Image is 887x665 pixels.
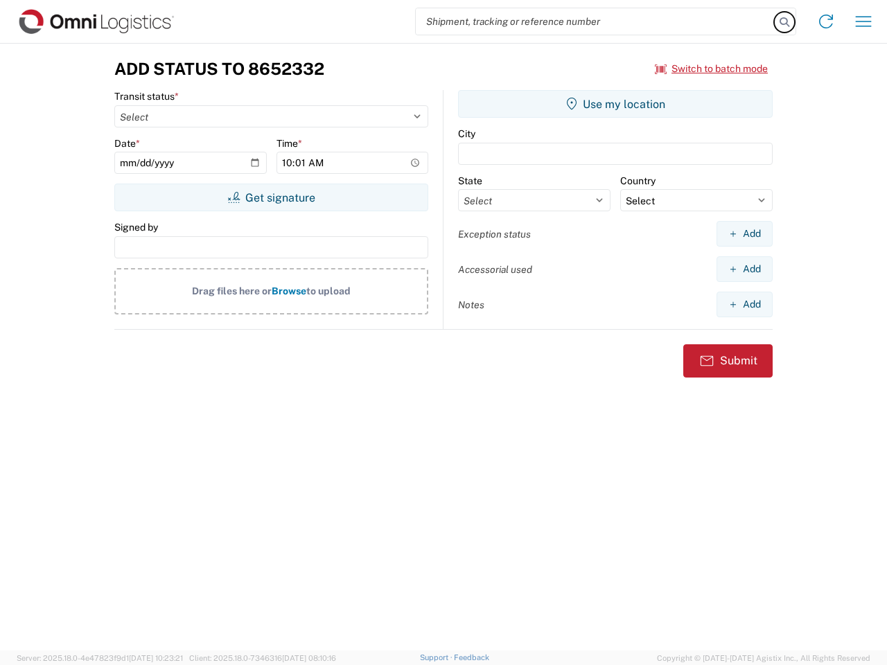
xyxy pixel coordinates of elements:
[458,175,482,187] label: State
[17,654,183,662] span: Server: 2025.18.0-4e47823f9d1
[189,654,336,662] span: Client: 2025.18.0-7346316
[114,221,158,233] label: Signed by
[114,137,140,150] label: Date
[458,299,484,311] label: Notes
[114,90,179,103] label: Transit status
[717,256,773,282] button: Add
[114,59,324,79] h3: Add Status to 8652332
[272,285,306,296] span: Browse
[276,137,302,150] label: Time
[114,184,428,211] button: Get signature
[620,175,656,187] label: Country
[458,127,475,140] label: City
[458,228,531,240] label: Exception status
[282,654,336,662] span: [DATE] 08:10:16
[683,344,773,378] button: Submit
[717,292,773,317] button: Add
[192,285,272,296] span: Drag files here or
[129,654,183,662] span: [DATE] 10:23:21
[657,652,870,664] span: Copyright © [DATE]-[DATE] Agistix Inc., All Rights Reserved
[306,285,351,296] span: to upload
[458,90,773,118] button: Use my location
[454,653,489,662] a: Feedback
[420,653,455,662] a: Support
[717,221,773,247] button: Add
[655,57,768,80] button: Switch to batch mode
[416,8,775,35] input: Shipment, tracking or reference number
[458,263,532,276] label: Accessorial used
